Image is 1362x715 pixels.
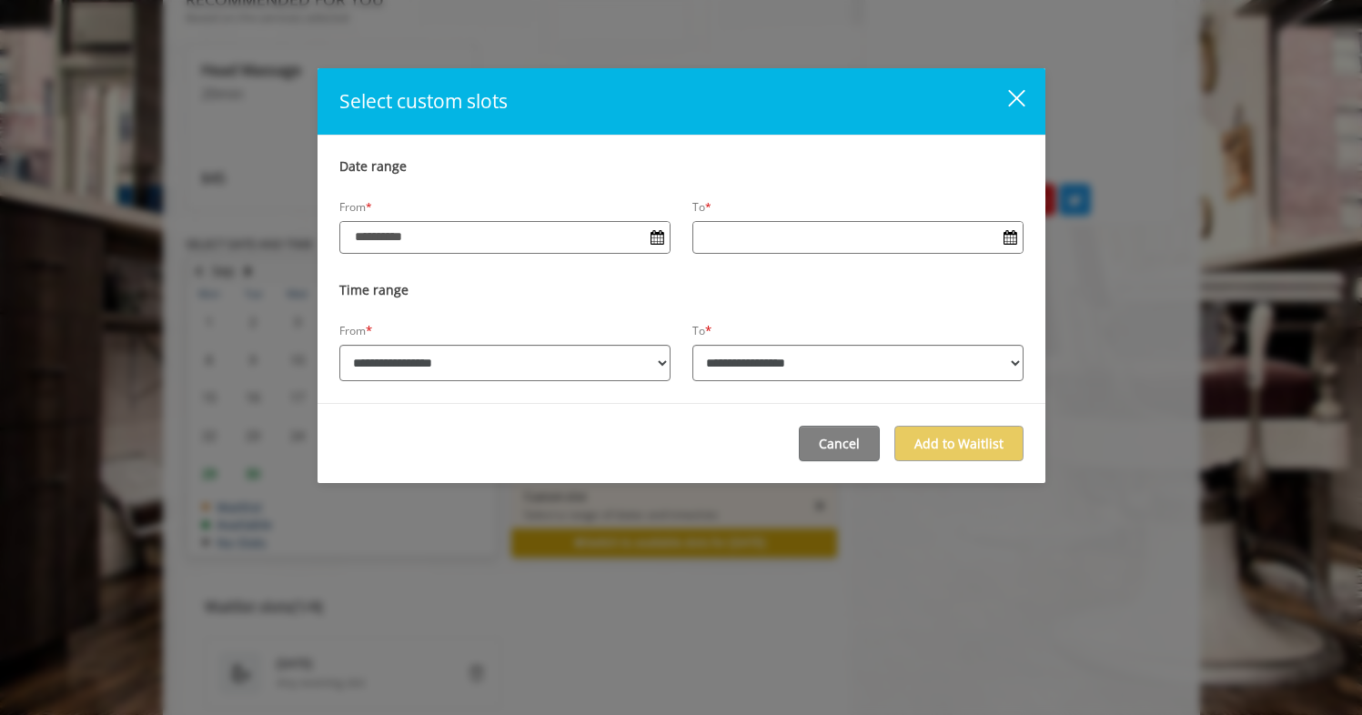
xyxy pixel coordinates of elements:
button: Add to Waitlist [894,426,1024,461]
button: Cancel [799,426,880,461]
span: Select custom slots [339,88,508,114]
label: From [339,324,367,338]
button: close dialog [987,88,1024,116]
label: From [339,200,373,215]
label: To [692,324,705,338]
button: Open Calendar [999,222,1023,253]
input: Date input field [693,222,1023,251]
p: Date range [339,157,1024,176]
button: Open Calendar [646,222,670,253]
input: Date input field [340,222,670,251]
p: Time range [339,281,1024,299]
label: To [692,200,712,215]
